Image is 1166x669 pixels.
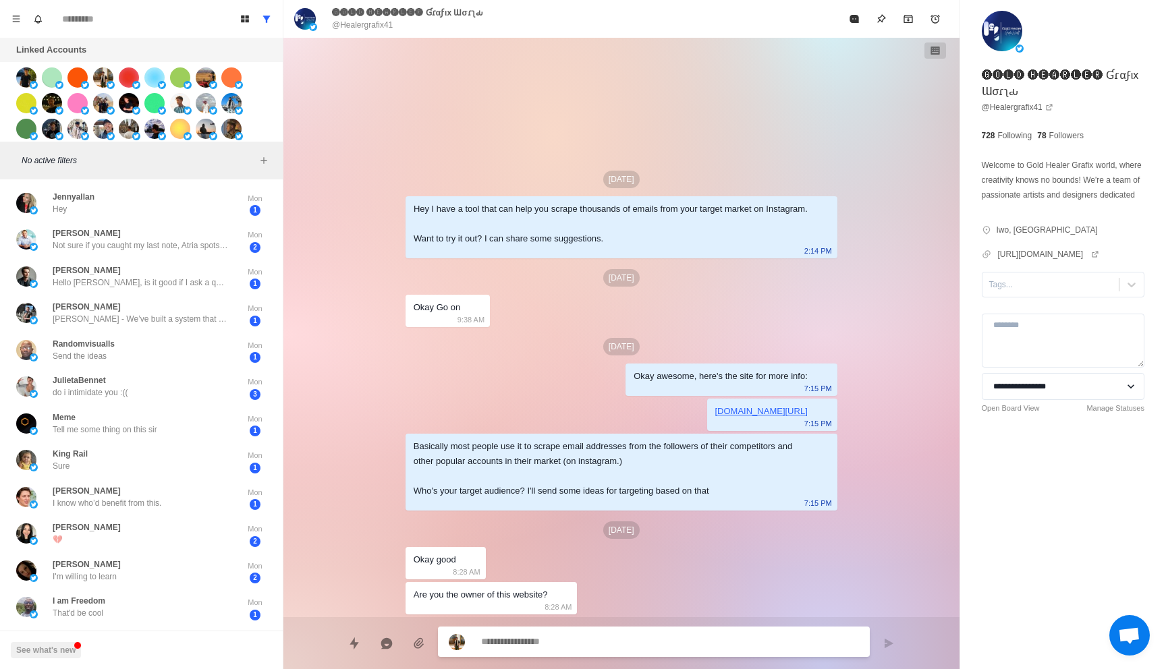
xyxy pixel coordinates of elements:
[184,81,192,89] img: picture
[209,132,217,140] img: picture
[170,67,190,88] img: picture
[221,119,242,139] img: picture
[93,93,113,113] img: picture
[16,193,36,213] img: picture
[67,119,88,139] img: picture
[603,338,640,355] p: [DATE]
[1086,403,1144,414] a: Manage Statuses
[53,571,117,583] p: I'm willing to learn
[93,67,113,88] img: picture
[53,558,121,571] p: [PERSON_NAME]
[875,630,902,657] button: Send message
[804,381,832,396] p: 7:15 PM
[107,132,115,140] img: picture
[804,243,832,258] p: 2:14 PM
[982,11,1022,51] img: picture
[158,132,166,140] img: picture
[53,374,106,386] p: JulietaBennet
[144,93,165,113] img: picture
[158,107,166,115] img: picture
[250,499,260,510] span: 1
[406,630,433,657] button: Add media
[16,93,36,113] img: picture
[67,67,88,88] img: picture
[53,313,228,325] p: [PERSON_NAME] - We’ve built a system that adds 10+ qualified demos a week for VC-backed SaaS comp...
[16,67,36,88] img: picture
[53,411,76,424] p: Meme
[634,369,808,384] div: Okay awesome, here's the site for more info:
[982,101,1053,113] a: @Healergrafix41
[235,132,243,140] img: picture
[238,560,272,572] p: Mon
[414,552,456,567] div: Okay good
[250,463,260,473] span: 1
[804,496,832,511] p: 7:15 PM
[53,203,67,215] p: Hey
[53,301,121,313] p: [PERSON_NAME]
[53,191,94,203] p: Jennyallan
[453,564,480,579] p: 8:28 AM
[250,573,260,583] span: 2
[53,497,161,509] p: I know who’d benefit from this.
[373,630,400,657] button: Reply with AI
[209,107,217,115] img: picture
[998,129,1032,142] p: Following
[16,413,36,434] img: picture
[256,152,272,169] button: Add filters
[132,132,140,140] img: picture
[238,303,272,314] p: Mon
[5,8,27,30] button: Menu
[414,587,548,602] div: Are you the owner of this website?
[250,316,260,326] span: 1
[53,227,121,239] p: [PERSON_NAME]
[922,5,949,32] button: Add reminder
[53,338,115,350] p: Randomvisualls
[1016,45,1024,53] img: picture
[238,229,272,241] p: Mon
[196,93,216,113] img: picture
[238,597,272,608] p: Mon
[53,386,128,399] p: do i intimidate you :((
[1037,129,1046,142] p: 78
[804,416,832,431] p: 7:15 PM
[30,574,38,582] img: picture
[53,607,103,619] p: That'd be cool
[132,81,140,89] img: picture
[449,634,465,650] img: picture
[42,67,62,88] img: picture
[16,43,86,57] p: Linked Accounts
[250,610,260,620] span: 1
[238,487,272,498] p: Mon
[55,107,63,115] img: picture
[30,390,38,398] img: picture
[53,350,107,362] p: Send the ideas
[55,132,63,140] img: picture
[414,439,808,498] div: ​​Basically most people use it to scrape email addresses from the followers of their competitors ...
[16,597,36,617] img: picture
[250,242,260,253] span: 2
[332,7,483,19] p: 🅖🅞🅛🅓 🅗🅔🅐🅡🅛🅔🅡 Ɠɾαϝιx Ɯσɾʅԃ
[868,5,895,32] button: Pin
[238,340,272,351] p: Mon
[234,8,256,30] button: Board View
[42,119,62,139] img: picture
[982,403,1040,414] a: Open Board View
[997,224,1098,236] p: Iwo, [GEOGRAPHIC_DATA]
[30,132,38,140] img: picture
[119,93,139,113] img: picture
[294,8,316,30] img: picture
[30,537,38,545] img: picture
[1109,615,1150,656] div: Open chat
[93,119,113,139] img: picture
[119,67,139,88] img: picture
[982,158,1145,202] p: Welcome to Gold Healer Grafix world, where creativity knows no bounds! We're a team of passionate...
[144,119,165,139] img: picture
[16,303,36,323] img: picture
[16,450,36,470] img: picture
[603,521,640,539] p: [DATE]
[250,426,260,436] span: 1
[238,266,272,278] p: Mon
[545,600,572,614] p: 8:28 AM
[256,8,277,30] button: Show all conversations
[22,154,256,167] p: No active filters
